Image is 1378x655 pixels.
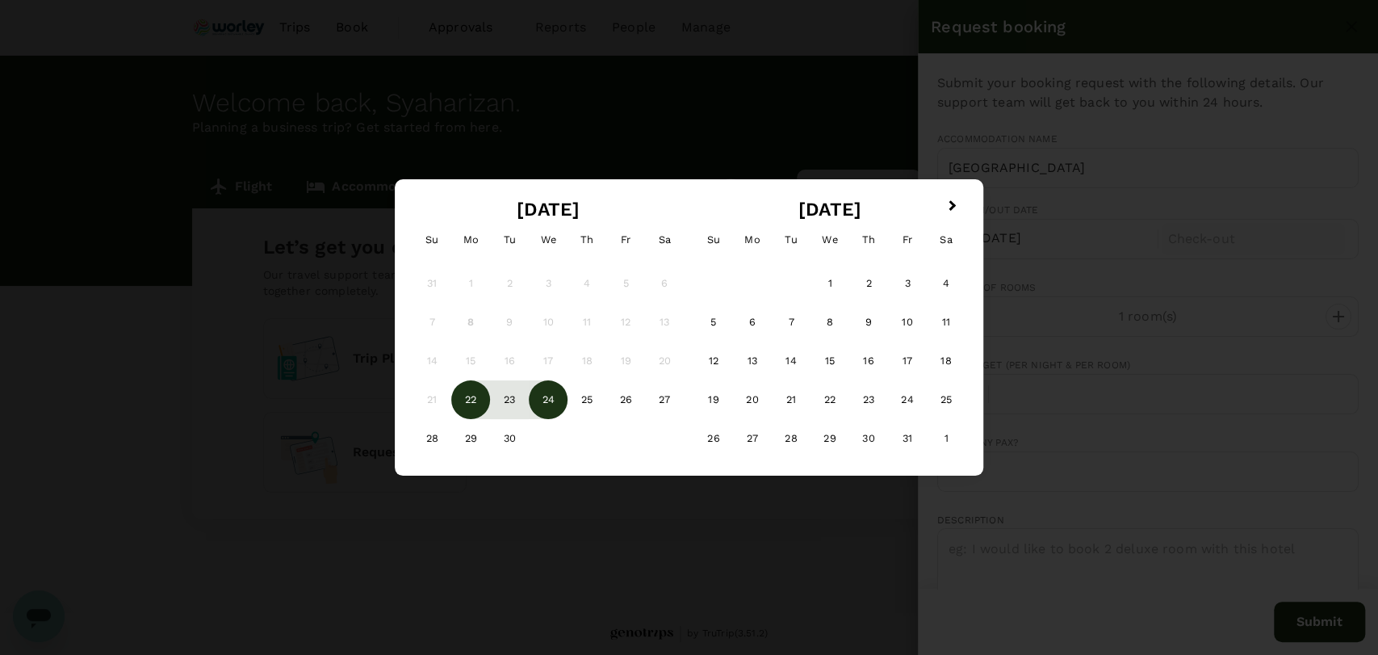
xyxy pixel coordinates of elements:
div: Choose Wednesday, October 29th, 2025 [810,419,849,458]
div: Choose Monday, October 27th, 2025 [733,419,772,458]
div: Not available Thursday, September 11th, 2025 [568,303,606,342]
div: Not available Saturday, September 6th, 2025 [645,264,684,303]
div: Choose Tuesday, October 21st, 2025 [772,380,810,419]
div: Choose Saturday, October 25th, 2025 [927,380,965,419]
div: Not available Sunday, September 14th, 2025 [413,342,451,380]
div: Choose Saturday, October 11th, 2025 [927,303,965,342]
div: Not available Monday, September 8th, 2025 [451,303,490,342]
div: Saturday [927,220,965,259]
div: Choose Sunday, September 28th, 2025 [413,419,451,458]
button: Next Month [941,195,967,220]
div: Choose Thursday, October 9th, 2025 [849,303,888,342]
div: Saturday [645,220,684,259]
div: Friday [888,220,927,259]
div: Choose Tuesday, September 30th, 2025 [490,419,529,458]
div: Month October, 2025 [694,264,965,458]
div: Choose Wednesday, September 24th, 2025 [529,380,568,419]
div: Thursday [568,220,606,259]
div: Wednesday [529,220,568,259]
div: Monday [733,220,772,259]
div: Choose Sunday, October 26th, 2025 [694,419,733,458]
div: Choose Sunday, October 12th, 2025 [694,342,733,380]
div: Not available Saturday, September 13th, 2025 [645,303,684,342]
div: Not available Tuesday, September 9th, 2025 [490,303,529,342]
div: Choose Thursday, October 30th, 2025 [849,419,888,458]
div: Not available Friday, September 19th, 2025 [606,342,645,380]
div: Choose Thursday, October 16th, 2025 [849,342,888,380]
div: Not available Sunday, September 21st, 2025 [413,380,451,419]
div: Not available Tuesday, September 16th, 2025 [490,342,529,380]
div: Choose Monday, October 13th, 2025 [733,342,772,380]
div: Choose Monday, October 20th, 2025 [733,380,772,419]
div: Choose Thursday, October 23rd, 2025 [849,380,888,419]
div: Wednesday [810,220,849,259]
div: Choose Wednesday, October 22nd, 2025 [810,380,849,419]
div: Sunday [413,220,451,259]
div: Choose Wednesday, October 1st, 2025 [810,264,849,303]
div: Not available Wednesday, September 3rd, 2025 [529,264,568,303]
h2: [DATE] [408,199,689,220]
div: Tuesday [490,220,529,259]
div: Monday [451,220,490,259]
div: Not available Wednesday, September 10th, 2025 [529,303,568,342]
div: Choose Tuesday, October 28th, 2025 [772,419,810,458]
div: Not available Monday, September 22nd, 2025 [451,380,490,419]
div: Not available Sunday, August 31st, 2025 [413,264,451,303]
h2: [DATE] [689,199,971,220]
div: Choose Saturday, September 27th, 2025 [645,380,684,419]
div: Choose Tuesday, October 14th, 2025 [772,342,810,380]
div: Choose Sunday, October 5th, 2025 [694,303,733,342]
div: Not available Sunday, September 7th, 2025 [413,303,451,342]
div: Month September, 2025 [413,264,684,458]
div: Not available Friday, September 5th, 2025 [606,264,645,303]
div: Sunday [694,220,733,259]
div: Tuesday [772,220,810,259]
div: Choose Saturday, October 4th, 2025 [927,264,965,303]
div: Choose Friday, September 26th, 2025 [606,380,645,419]
div: Choose Saturday, November 1st, 2025 [927,419,965,458]
div: Choose Friday, October 24th, 2025 [888,380,927,419]
div: Not available Friday, September 12th, 2025 [606,303,645,342]
div: Not available Wednesday, September 17th, 2025 [529,342,568,380]
div: Choose Monday, September 29th, 2025 [451,419,490,458]
div: Choose Friday, October 17th, 2025 [888,342,927,380]
div: Choose Thursday, October 2nd, 2025 [849,264,888,303]
div: Choose Monday, October 6th, 2025 [733,303,772,342]
div: Choose Thursday, September 25th, 2025 [568,380,606,419]
div: Choose Wednesday, October 15th, 2025 [810,342,849,380]
div: Choose Sunday, October 19th, 2025 [694,380,733,419]
div: Choose Saturday, October 18th, 2025 [927,342,965,380]
div: Choose Friday, October 31st, 2025 [888,419,927,458]
div: Friday [606,220,645,259]
div: Not available Saturday, September 20th, 2025 [645,342,684,380]
div: Choose Wednesday, October 8th, 2025 [810,303,849,342]
div: Not available Thursday, September 18th, 2025 [568,342,606,380]
div: Thursday [849,220,888,259]
div: Choose Tuesday, September 23rd, 2025 [490,380,529,419]
div: Not available Tuesday, September 2nd, 2025 [490,264,529,303]
div: Choose Friday, October 3rd, 2025 [888,264,927,303]
div: Not available Thursday, September 4th, 2025 [568,264,606,303]
div: Not available Monday, September 15th, 2025 [451,342,490,380]
div: Choose Tuesday, October 7th, 2025 [772,303,810,342]
div: Not available Monday, September 1st, 2025 [451,264,490,303]
div: Choose Friday, October 10th, 2025 [888,303,927,342]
